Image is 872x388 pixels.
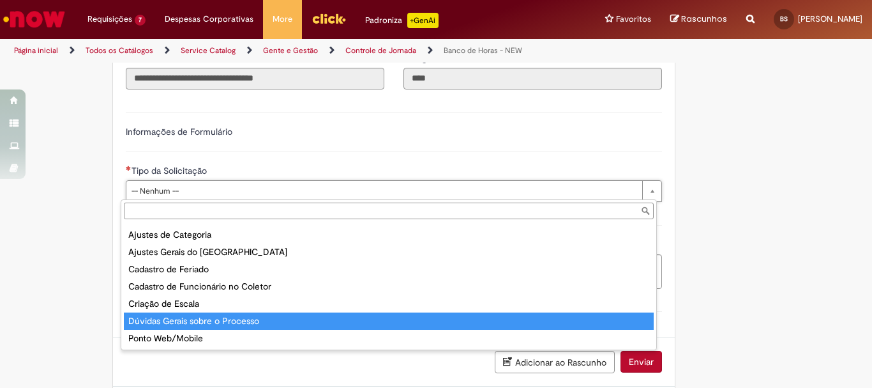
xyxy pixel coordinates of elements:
[124,330,654,347] div: Ponto Web/Mobile
[121,222,656,350] ul: Tipo da Solicitação
[124,261,654,278] div: Cadastro de Feriado
[124,313,654,330] div: Dúvidas Gerais sobre o Processo
[124,244,654,261] div: Ajustes Gerais do [GEOGRAPHIC_DATA]
[124,295,654,313] div: Criação de Escala
[124,226,654,244] div: Ajustes de Categoria
[124,278,654,295] div: Cadastro de Funcionário no Coletor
